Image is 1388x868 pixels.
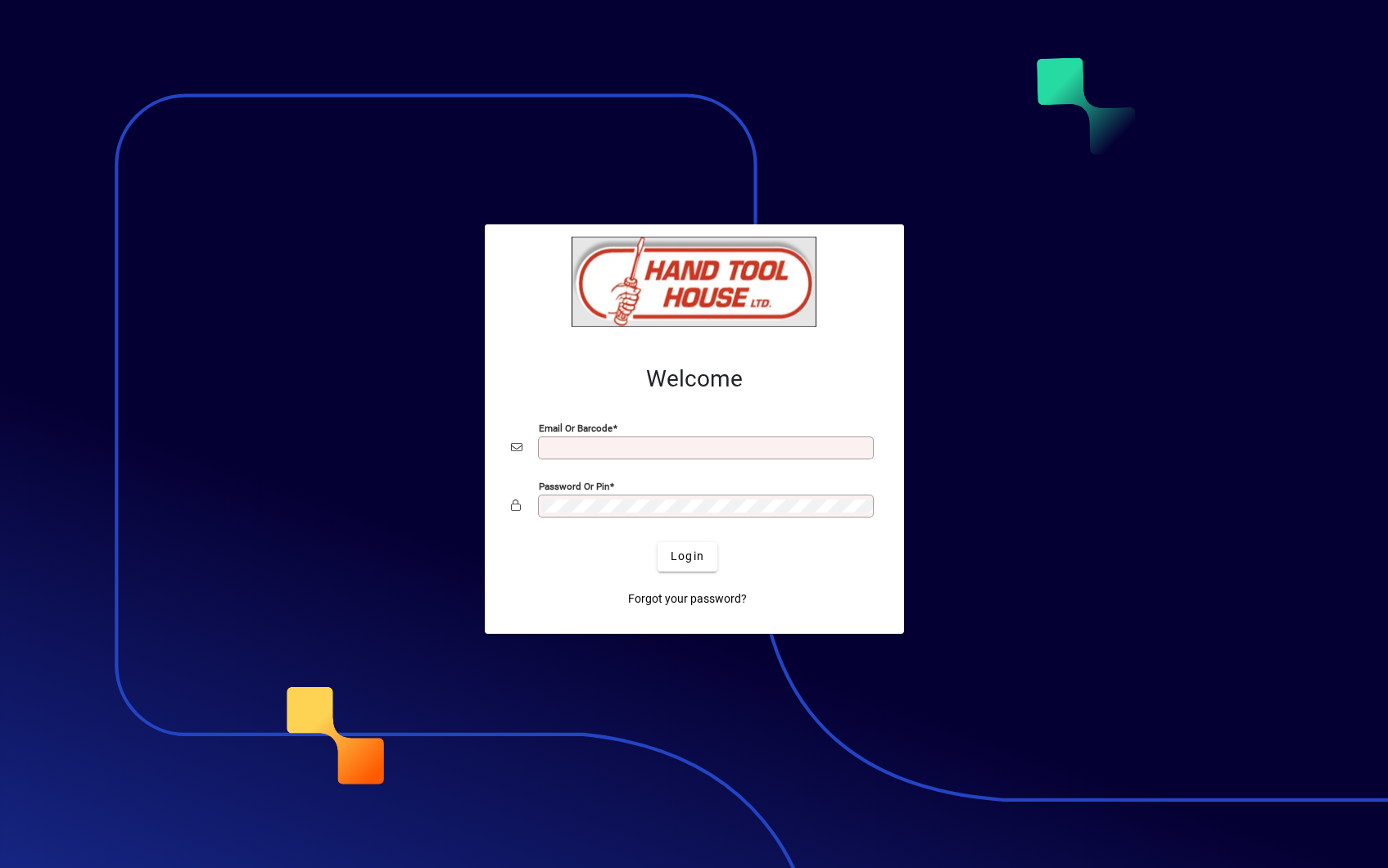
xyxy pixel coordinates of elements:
[539,422,613,433] mat-label: Email or Barcode
[539,480,609,491] mat-label: Password or Pin
[658,542,717,572] button: Login
[628,590,747,608] span: Forgot your password?
[671,548,704,565] span: Login
[622,585,753,614] a: Forgot your password?
[511,365,878,393] h2: Welcome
